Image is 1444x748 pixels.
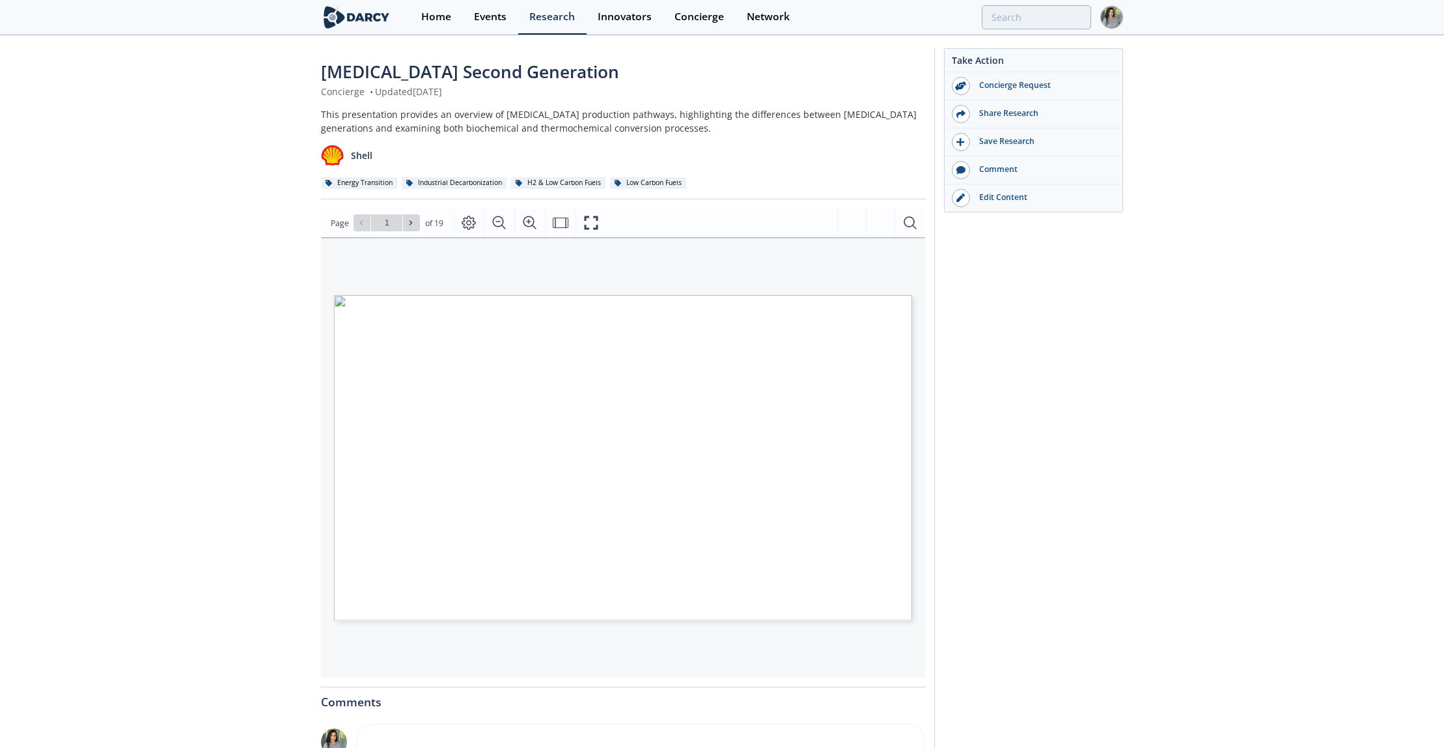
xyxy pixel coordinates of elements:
[321,6,392,29] img: logo-wide.svg
[610,177,686,189] div: Low Carbon Fuels
[970,164,1116,175] div: Comment
[970,79,1116,91] div: Concierge Request
[402,177,507,189] div: Industrial Decarbonization
[982,5,1091,29] input: Advanced Search
[674,12,724,22] div: Concierge
[367,85,375,98] span: •
[1389,696,1431,735] iframe: chat widget
[1100,6,1123,29] img: Profile
[421,12,451,22] div: Home
[945,53,1122,72] div: Take Action
[511,177,605,189] div: H2 & Low Carbon Fuels
[529,12,575,22] div: Research
[321,177,397,189] div: Energy Transition
[598,12,652,22] div: Innovators
[321,60,619,83] span: [MEDICAL_DATA] Second Generation
[351,149,372,162] p: Shell
[747,12,790,22] div: Network
[321,687,925,708] div: Comments
[970,108,1116,119] div: Share Research
[970,136,1116,147] div: Save Research
[945,184,1122,212] a: Edit Content
[474,12,507,22] div: Events
[321,108,925,135] div: This presentation provides an overview of [MEDICAL_DATA] production pathways, highlighting the di...
[970,192,1116,203] div: Edit Content
[321,85,925,98] div: Concierge Updated [DATE]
